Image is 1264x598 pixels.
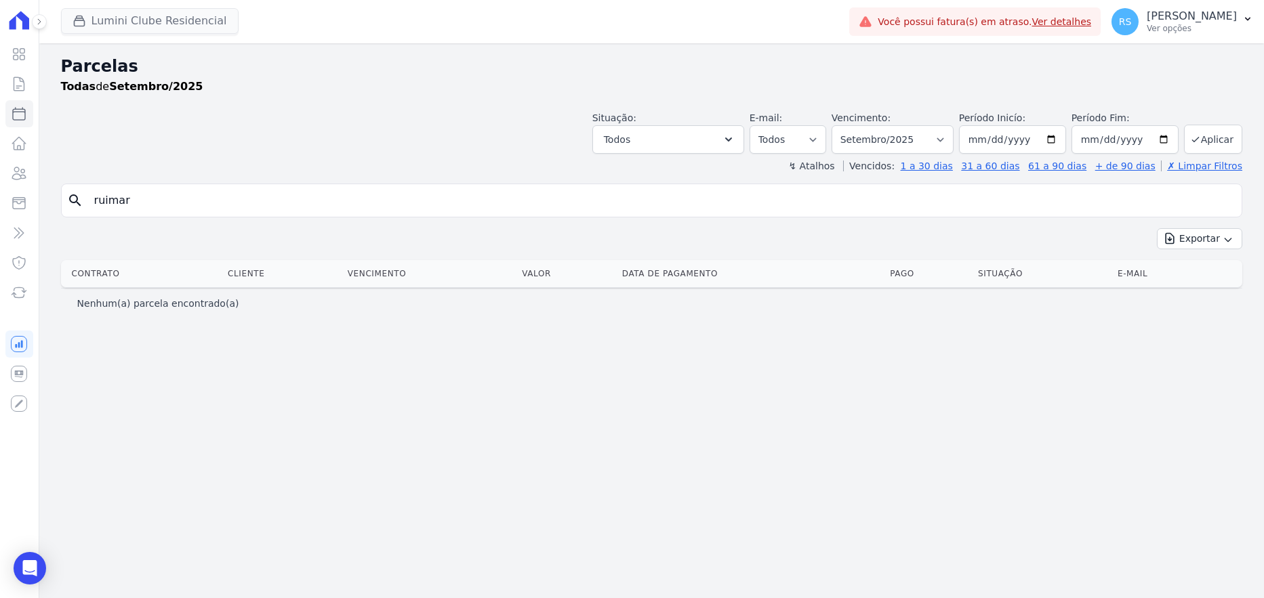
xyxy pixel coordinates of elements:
[14,552,46,584] div: Open Intercom Messenger
[1157,228,1242,249] button: Exportar
[961,161,1019,171] a: 31 a 60 dias
[109,80,203,93] strong: Setembro/2025
[788,161,834,171] label: ↯ Atalhos
[516,260,617,287] th: Valor
[973,260,1112,287] th: Situação
[1161,161,1242,171] a: ✗ Limpar Filtros
[1147,23,1237,34] p: Ver opções
[61,260,223,287] th: Contrato
[61,80,96,93] strong: Todas
[592,125,744,154] button: Todos
[959,112,1025,123] label: Período Inicío:
[61,54,1242,79] h2: Parcelas
[843,161,895,171] label: Vencidos:
[1112,260,1215,287] th: E-mail
[1184,125,1242,154] button: Aplicar
[1095,161,1156,171] a: + de 90 dias
[604,131,630,148] span: Todos
[1119,17,1132,26] span: RS
[832,112,891,123] label: Vencimento:
[1032,16,1092,27] a: Ver detalhes
[1101,3,1264,41] button: RS [PERSON_NAME] Ver opções
[878,15,1091,29] span: Você possui fatura(s) em atraso.
[901,161,953,171] a: 1 a 30 dias
[61,8,239,34] button: Lumini Clube Residencial
[86,187,1236,214] input: Buscar por nome do lote ou do cliente
[592,112,636,123] label: Situação:
[884,260,973,287] th: Pago
[61,79,203,95] p: de
[222,260,342,287] th: Cliente
[342,260,516,287] th: Vencimento
[67,192,83,209] i: search
[617,260,884,287] th: Data de Pagamento
[1028,161,1086,171] a: 61 a 90 dias
[1147,9,1237,23] p: [PERSON_NAME]
[750,112,783,123] label: E-mail:
[1072,111,1179,125] label: Período Fim:
[77,297,239,310] p: Nenhum(a) parcela encontrado(a)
